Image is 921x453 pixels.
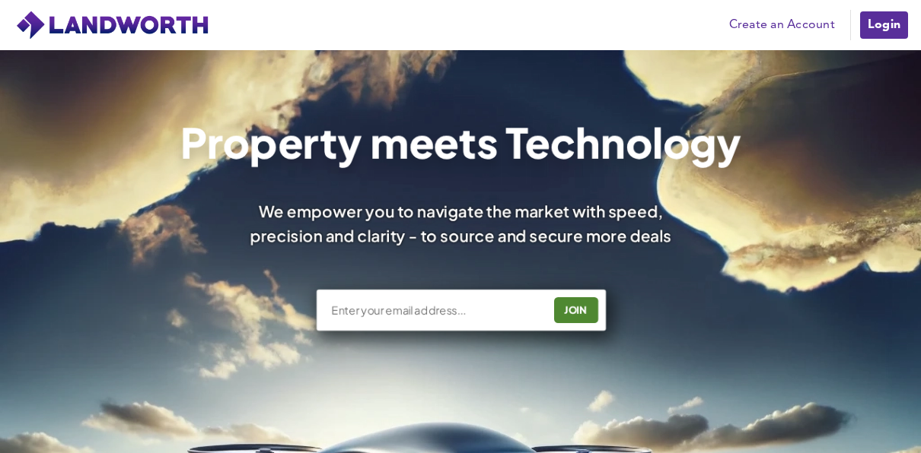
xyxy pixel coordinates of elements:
[722,14,843,36] a: Create an Account
[558,298,593,322] div: JOIN
[330,303,542,318] input: Enter your email address...
[180,122,741,163] h1: Property meets Technology
[859,10,910,40] a: Login
[553,297,598,323] button: JOIN
[229,199,692,246] div: We empower you to navigate the market with speed, precision and clarity - to source and secure mo...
